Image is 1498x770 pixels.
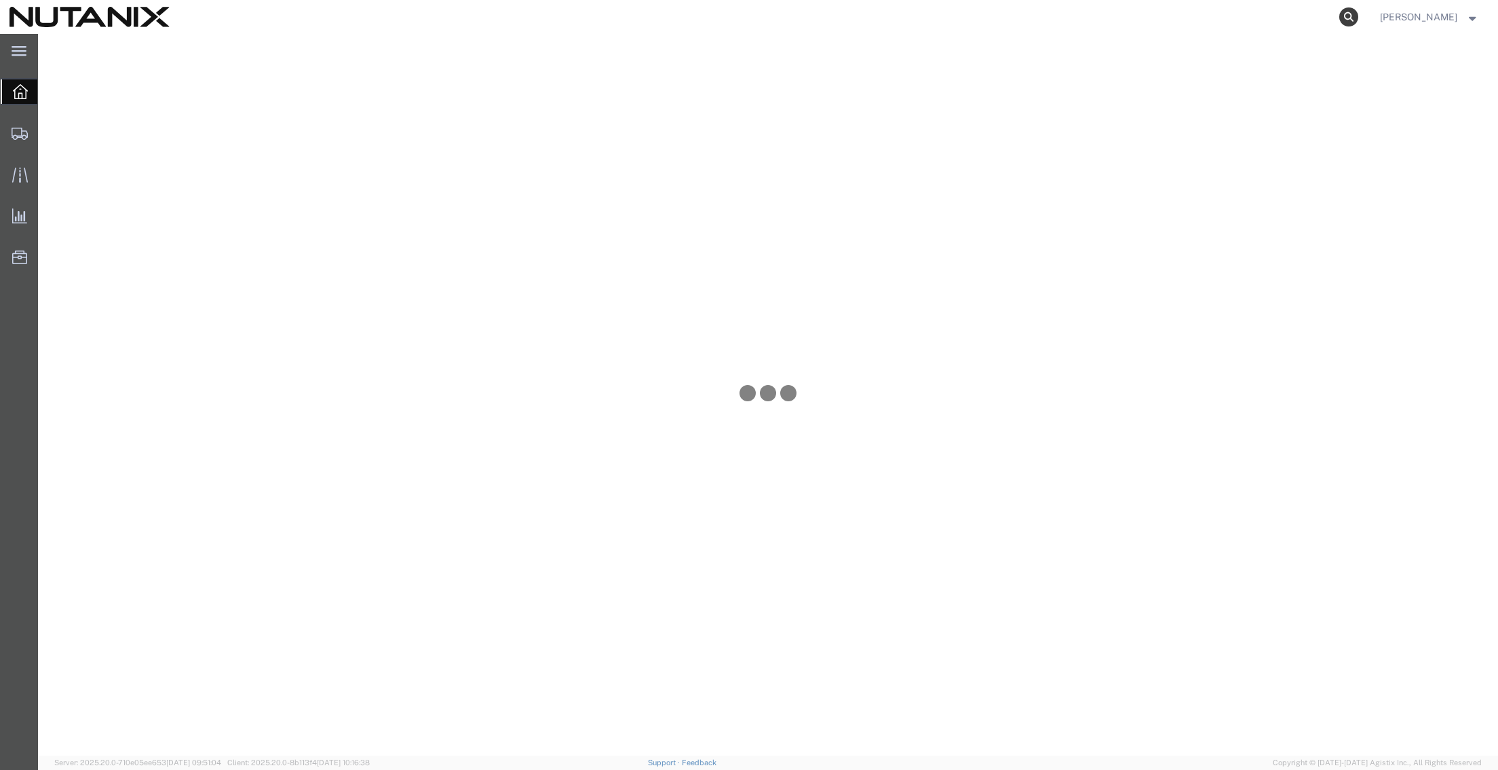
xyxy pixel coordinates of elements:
span: Stephanie Guadron [1380,10,1457,24]
span: Client: 2025.20.0-8b113f4 [227,758,370,767]
a: Support [648,758,682,767]
span: [DATE] 10:16:38 [317,758,370,767]
a: Feedback [682,758,716,767]
span: Copyright © [DATE]-[DATE] Agistix Inc., All Rights Reserved [1273,757,1482,769]
button: [PERSON_NAME] [1379,9,1480,25]
span: Server: 2025.20.0-710e05ee653 [54,758,221,767]
img: logo [9,7,170,27]
span: [DATE] 09:51:04 [166,758,221,767]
